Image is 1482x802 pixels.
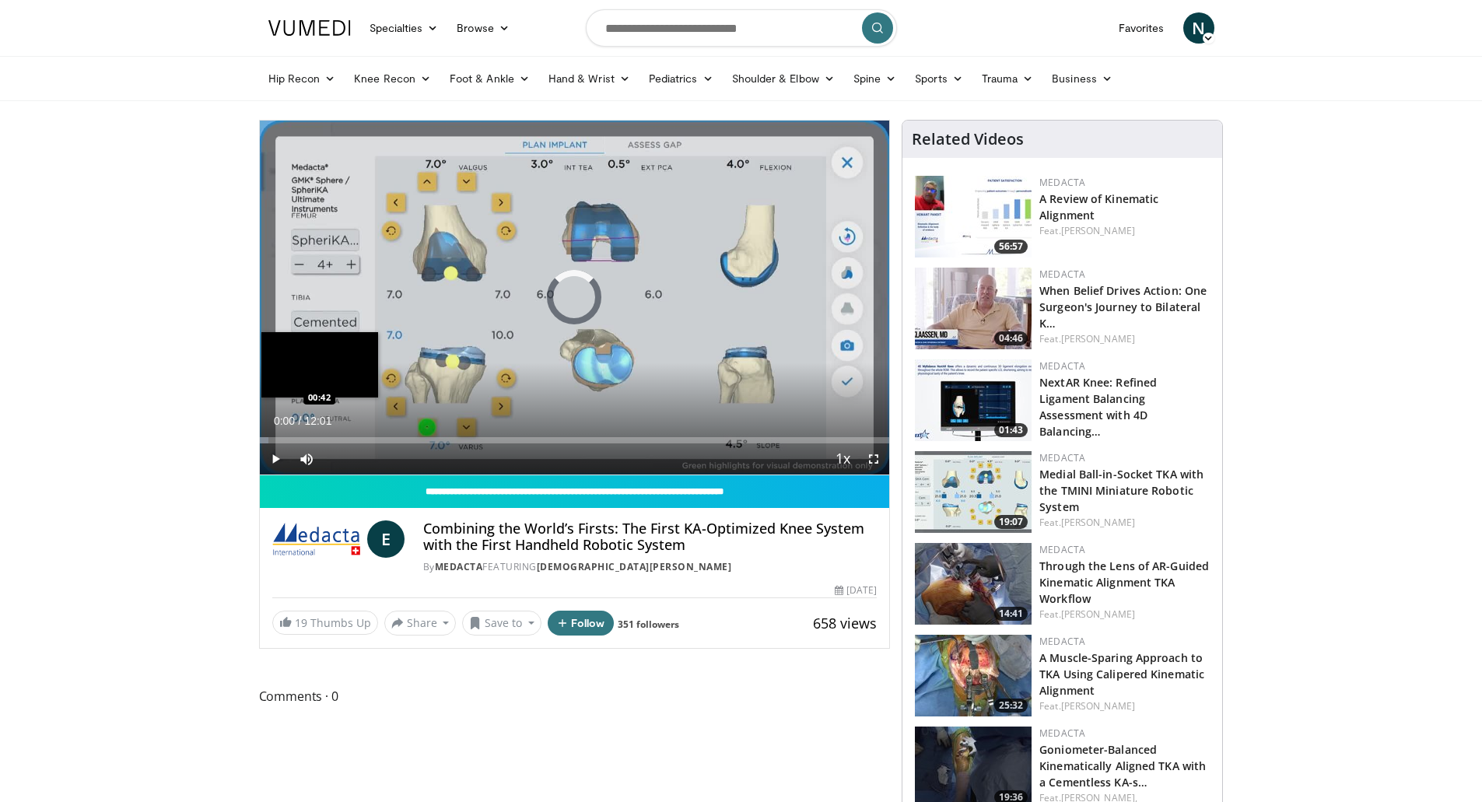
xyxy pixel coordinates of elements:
[384,611,457,636] button: Share
[915,635,1032,716] a: 25:32
[1109,12,1174,44] a: Favorites
[1039,224,1210,238] div: Feat.
[618,618,679,631] a: 351 followers
[259,63,345,94] a: Hip Recon
[835,583,877,597] div: [DATE]
[1039,268,1085,281] a: Medacta
[1039,650,1204,698] a: A Muscle-Sparing Approach to TKA Using Calipered Kinematic Alignment
[915,268,1032,349] a: 04:46
[972,63,1043,94] a: Trauma
[915,543,1032,625] img: a1b90669-76d4-4a1e-9a63-4c89ef5ed2e6.150x105_q85_crop-smart_upscale.jpg
[912,130,1024,149] h4: Related Videos
[915,359,1032,441] a: 01:43
[1039,191,1158,222] a: A Review of Kinematic Alignment
[1039,699,1210,713] div: Feat.
[435,560,483,573] a: Medacta
[259,686,891,706] span: Comments 0
[994,515,1028,529] span: 19:07
[440,63,539,94] a: Foot & Ankle
[548,611,615,636] button: Follow
[1039,608,1210,622] div: Feat.
[1039,283,1207,331] a: When Belief Drives Action: One Surgeon's Journey to Bilateral K…
[994,607,1028,621] span: 14:41
[813,614,877,632] span: 658 views
[1039,742,1206,790] a: Goniometer-Balanced Kinematically Aligned TKA with a Cementless KA-s…
[345,63,440,94] a: Knee Recon
[915,176,1032,257] a: 56:57
[537,560,732,573] a: [DEMOGRAPHIC_DATA][PERSON_NAME]
[1039,559,1209,606] a: Through the Lens of AR-Guided Kinematic Alignment TKA Workflow
[423,520,877,554] h4: Combining the World’s Firsts: The First KA-Optimized Knee System with the First Handheld Robotic ...
[1039,516,1210,530] div: Feat.
[447,12,519,44] a: Browse
[1061,332,1135,345] a: [PERSON_NAME]
[1061,699,1135,713] a: [PERSON_NAME]
[994,331,1028,345] span: 04:46
[304,415,331,427] span: 12:01
[723,63,844,94] a: Shoulder & Elbow
[1039,543,1085,556] a: Medacta
[295,615,307,630] span: 19
[844,63,906,94] a: Spine
[639,63,723,94] a: Pediatrics
[915,543,1032,625] a: 14:41
[299,415,302,427] span: /
[827,443,858,475] button: Playback Rate
[260,121,890,475] video-js: Video Player
[1039,332,1210,346] div: Feat.
[423,560,877,574] div: By FEATURING
[1061,516,1135,529] a: [PERSON_NAME]
[1039,359,1085,373] a: Medacta
[915,635,1032,716] img: 79992334-3ae6-45ec-80f5-af688f8136ae.150x105_q85_crop-smart_upscale.jpg
[915,176,1032,257] img: f98fa1a1-3411-4bfe-8299-79a530ffd7ff.150x105_q85_crop-smart_upscale.jpg
[994,699,1028,713] span: 25:32
[1039,375,1157,439] a: NextAR Knee: Refined Ligament Balancing Assessment with 4D Balancing…
[260,443,291,475] button: Play
[360,12,448,44] a: Specialties
[994,240,1028,254] span: 56:57
[272,520,361,558] img: Medacta
[1039,727,1085,740] a: Medacta
[1039,176,1085,189] a: Medacta
[915,359,1032,441] img: 6a8baa29-1674-4a99-9eca-89e914d57116.150x105_q85_crop-smart_upscale.jpg
[291,443,322,475] button: Mute
[915,451,1032,533] a: 19:07
[1039,467,1203,514] a: Medial Ball-in-Socket TKA with the TMINI Miniature Robotic System
[915,451,1032,533] img: e4c7c2de-3208-4948-8bee-7202992581dd.150x105_q85_crop-smart_upscale.jpg
[539,63,639,94] a: Hand & Wrist
[906,63,972,94] a: Sports
[268,20,351,36] img: VuMedi Logo
[272,611,378,635] a: 19 Thumbs Up
[1039,451,1085,464] a: Medacta
[858,443,889,475] button: Fullscreen
[367,520,405,558] a: E
[1061,224,1135,237] a: [PERSON_NAME]
[586,9,897,47] input: Search topics, interventions
[915,268,1032,349] img: e7443d18-596a-449b-86f2-a7ae2f76b6bd.150x105_q85_crop-smart_upscale.jpg
[1061,608,1135,621] a: [PERSON_NAME]
[1042,63,1122,94] a: Business
[1183,12,1214,44] a: N
[274,415,295,427] span: 0:00
[462,611,541,636] button: Save to
[994,423,1028,437] span: 01:43
[260,437,890,443] div: Progress Bar
[1039,635,1085,648] a: Medacta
